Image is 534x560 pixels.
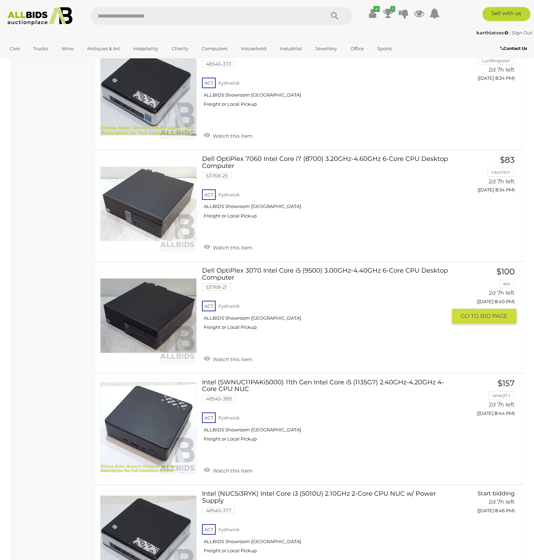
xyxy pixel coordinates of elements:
a: Watch this item [202,242,254,252]
i: 1 [390,6,395,12]
a: Sports [373,43,396,54]
a: Industrial [275,43,306,54]
button: GO TOBID PAGE [452,309,516,323]
a: $83 cauction 2d 7h left ([DATE] 8:34 PM) [457,156,516,197]
i: ✔ [373,6,380,12]
span: Watch this item [211,245,253,251]
span: Watch this item [211,356,253,363]
a: $1 Lucifersjester 2d 7h left ([DATE] 8:24 PM) [457,44,516,85]
a: Cars [5,43,24,54]
a: Household [236,43,271,54]
b: Contact Us [500,46,527,51]
a: Jewellery [311,43,341,54]
a: $157 lanerj0-1 2d 7h left ([DATE] 8:44 PM) [457,379,516,420]
a: Start bidding 2d 7h left ([DATE] 8:46 PM) [457,490,516,517]
a: Intel (SWNUC11PAKi5000) 11th Gen Intel Core i5 (1135G7) 2.40GHz-4.20GHz 4-Core CPU NUC 48545-389 ... [207,379,447,448]
a: Office [346,43,369,54]
a: ✔ [367,7,378,20]
img: Allbids.com.au [4,7,76,25]
span: BID PAGE [480,312,508,320]
span: $100 [496,267,515,276]
a: Intel (NUC5i3RYK) Intel Core i3 (5010U) 2.10GHz 2-Core CPU NUC w/ Power Supply 48545-377 ACT Fysh... [207,490,447,559]
span: Start bidding [477,490,515,497]
a: Watch this item [202,130,254,141]
a: Hospitality [129,43,163,54]
button: Search [317,7,352,25]
a: Computers [197,43,232,54]
a: $100 ibis 2d 7h left ([DATE] 8:40 PM) GO TOBID PAGE [457,267,516,324]
span: $157 [497,378,515,388]
a: Sign Out [512,30,532,35]
a: Intel (NUC5i3RYK) Intel Core i3 (5010U) 2.10GHz 2-Core CPU NUC w/ Power Supply 48545-373 ACT Fysh... [207,44,447,112]
a: Antiques & Art [83,43,124,54]
a: Watch this item [202,465,254,475]
a: Dell OptiPlex 3070 Intel Core i5 (9500) 3.00GHz-4.40GHz 6-Core CPU Desktop Computer 53768-21 ACT ... [207,267,447,336]
a: Watch this item [202,353,254,364]
a: Dell OptiPlex 7060 Intel Core i7 (8700) 3.20GHz-4.60GHz 6-Core CPU Desktop Computer 53768-25 ACT ... [207,156,447,224]
a: Charity [167,43,193,54]
a: Wine [57,43,78,54]
a: Trucks [28,43,52,54]
span: | [509,30,511,35]
a: Contact Us [500,45,529,52]
strong: karthiatvec [476,30,508,35]
span: GO TO [461,312,480,320]
span: $83 [500,155,515,165]
span: Watch this item [211,133,253,139]
a: 1 [383,7,393,20]
span: Watch this item [211,468,253,474]
a: [GEOGRAPHIC_DATA] [5,54,64,66]
a: Sell with us [482,7,530,21]
a: karthiatvec [476,30,509,35]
